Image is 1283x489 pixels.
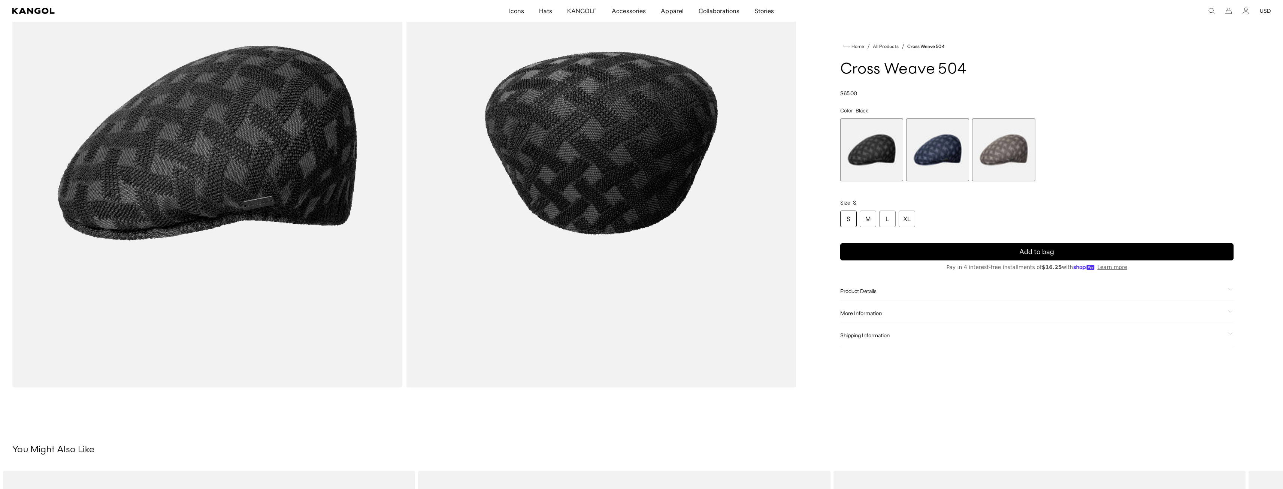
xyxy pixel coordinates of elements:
li: / [899,42,904,51]
div: 1 of 3 [840,118,903,181]
span: $65.00 [840,90,857,97]
button: USD [1260,7,1271,14]
div: M [860,211,876,227]
h1: Cross Weave 504 [840,61,1234,78]
label: Black [840,118,903,181]
label: Warm Grey [972,118,1035,181]
button: Cart [1225,7,1232,14]
a: Kangol [12,8,338,14]
span: Shipping Information [840,332,1225,339]
a: Account [1243,7,1249,14]
span: S [853,199,856,206]
summary: Search here [1208,7,1215,14]
span: Add to bag [1019,247,1054,257]
h3: You Might Also Like [12,444,1271,456]
a: Home [843,43,864,50]
div: XL [899,211,915,227]
button: Add to bag [840,243,1234,260]
li: / [864,42,870,51]
a: Cross Weave 504 [907,44,944,49]
span: Color [840,107,853,114]
span: Home [850,44,864,49]
span: More Information [840,310,1225,317]
span: Black [856,107,868,114]
span: Product Details [840,288,1225,295]
span: Size [840,199,850,206]
div: 2 of 3 [906,118,969,181]
nav: breadcrumbs [840,42,1234,51]
a: All Products [873,44,899,49]
div: S [840,211,857,227]
label: Hazy Indigo [906,118,969,181]
div: 3 of 3 [972,118,1035,181]
div: L [879,211,896,227]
